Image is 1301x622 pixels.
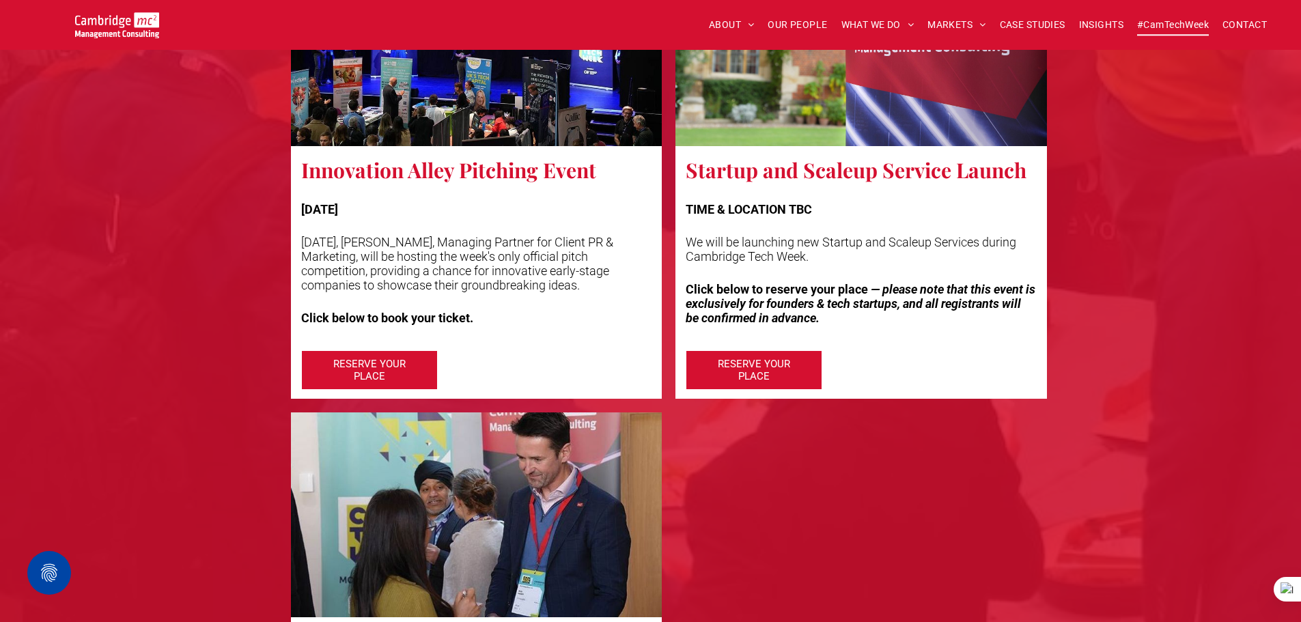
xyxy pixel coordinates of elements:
em: — please note that this event is exclusively for founders & tech startups, and all registrants wi... [686,282,1035,325]
strong: TIME & LOCATION TBC [686,202,812,216]
a: Your Business Transformed | Cambridge Management Consulting [75,14,159,29]
span: RESERVE YOUR PLACE [688,351,820,389]
span: RESERVE YOUR PLACE [303,351,436,389]
p: We will be launching new Startup and Scaleup Services during Cambridge Tech Week. [686,235,1037,264]
a: WHAT WE DO [835,14,921,36]
a: RESERVE YOUR PLACE [686,350,822,390]
a: #CamTechWeek [1130,14,1216,36]
img: Cambridge MC Logo, digital transformation [75,12,159,38]
a: CONTACT [1216,14,1274,36]
h3: Startup and Scaleup Service Launch [686,156,1026,184]
a: OUR PEOPLE [761,14,834,36]
a: CASE STUDIES [993,14,1072,36]
strong: Click below to reserve your place [686,282,868,296]
a: ABOUT [702,14,761,36]
a: RESERVE YOUR PLACE [301,350,438,390]
h3: Innovation Alley Pitching Event [301,156,596,184]
p: [DATE], [PERSON_NAME], Managing Partner for Client PR & Marketing, will be hosting the week's onl... [301,235,652,292]
a: MARKETS [921,14,992,36]
a: INSIGHTS [1072,14,1130,36]
strong: [DATE] [301,202,338,216]
a: Cambridge Tech Week | Cambridge Management Consulting is proud to be the first Diamond Sponsor of... [291,412,662,617]
strong: Click below to book your ticket. [301,311,473,325]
